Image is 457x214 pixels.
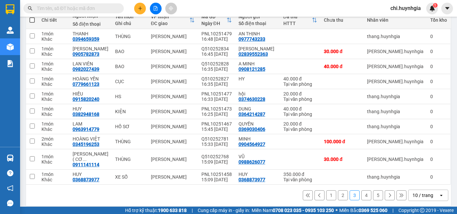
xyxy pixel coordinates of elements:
[201,46,232,51] div: Q510252834
[151,49,195,54] div: [PERSON_NAME]
[151,79,195,84] div: [PERSON_NAME]
[239,76,277,81] div: HY
[41,121,66,127] div: 1 món
[430,157,447,162] div: 0
[338,190,348,200] button: 2
[201,159,232,165] div: 15:09 [DATE]
[148,11,198,29] th: Toggle SortBy
[430,109,447,114] div: 0
[283,177,317,182] div: Tại văn phòng
[201,177,232,182] div: 15:09 [DATE]
[239,66,265,72] div: 0908121285
[392,207,393,214] span: |
[367,79,424,84] div: nguyen.huynhgia
[283,96,317,102] div: Tại văn phòng
[201,66,232,72] div: 16:35 [DATE]
[339,207,387,214] span: Miền Bắc
[7,155,14,162] img: warehouse-icon
[151,139,195,144] div: [PERSON_NAME]
[283,172,317,177] div: 350.000 đ
[73,61,108,66] div: LAN VIÊN
[361,190,371,200] button: 4
[283,81,317,87] div: Tại văn phòng
[444,5,450,11] span: caret-down
[430,79,447,84] div: 0
[115,64,144,69] div: BAO
[239,172,277,177] div: HUY
[326,190,336,200] button: 1
[73,136,108,142] div: HOÀNG VIỆT
[41,91,66,96] div: 1 món
[283,112,317,117] div: Tại văn phòng
[367,174,424,180] div: thang.huynhgia
[201,121,232,127] div: PNL10251467
[73,112,99,117] div: 0382948168
[41,61,66,66] div: 1 món
[430,34,447,39] div: 0
[441,3,453,14] button: caret-down
[367,64,424,69] div: nguyen.huynhgia
[41,76,66,81] div: 1 món
[73,106,108,112] div: HUY
[201,112,232,117] div: 16:25 [DATE]
[201,91,232,96] div: PNL10251477
[73,76,108,81] div: HOÀNG YẾN
[7,170,13,176] span: question-circle
[134,3,146,14] button: plus
[283,106,317,112] div: 40.000 đ
[138,6,143,11] span: plus
[151,64,195,69] div: [PERSON_NAME]
[439,193,444,198] svg: open
[429,5,435,11] img: icon-new-feature
[201,106,232,112] div: PNL10251473
[324,17,360,23] div: Chưa thu
[201,51,232,57] div: 16:45 [DATE]
[41,96,66,102] div: Khác
[151,34,195,39] div: [PERSON_NAME]
[201,142,232,147] div: 15:33 [DATE]
[367,139,424,144] div: nguyen.huynhgia
[115,94,144,99] div: HS
[151,109,195,114] div: [PERSON_NAME]
[324,64,360,69] div: 40.000 đ
[420,208,425,213] span: copyright
[367,157,424,162] div: nguyen.huynhgia
[430,17,447,23] div: Tồn kho
[367,94,424,99] div: thang.huynhgia
[367,17,424,23] div: Nhân viên
[239,121,277,127] div: QUYỀN
[115,79,144,84] div: CỤC
[201,61,232,66] div: Q510252828
[41,172,66,177] div: 1 món
[201,172,232,177] div: PNL10251458
[73,36,99,42] div: 0394659359
[150,3,162,14] button: file-add
[385,4,426,12] span: chi.huynhgia
[239,142,265,147] div: 0904564927
[73,177,99,182] div: 0368873977
[151,124,195,129] div: [PERSON_NAME]
[41,51,66,57] div: Khác
[239,21,277,26] div: Số điện thoại
[73,142,99,147] div: 0345196253
[433,3,438,8] sup: 1
[151,157,195,162] div: [PERSON_NAME]
[73,66,99,72] div: 0982027439
[7,185,13,191] span: notification
[430,94,447,99] div: 0
[239,91,277,96] div: hội
[283,121,317,127] div: 20.000 đ
[239,106,277,112] div: DUNG
[239,51,268,57] div: 02839552363
[201,36,232,42] div: 16:48 [DATE]
[359,208,387,213] strong: 0369 525 060
[324,49,360,54] div: 30.000 đ
[151,94,195,99] div: [PERSON_NAME]
[83,157,87,162] span: ...
[239,159,265,165] div: 0988626077
[73,31,108,36] div: THANH
[7,200,13,206] span: message
[280,11,321,29] th: Toggle SortBy
[430,139,447,144] div: 0
[73,172,108,177] div: HUY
